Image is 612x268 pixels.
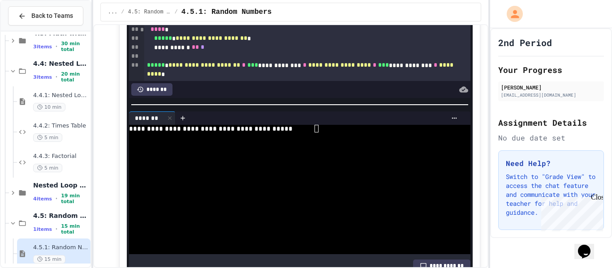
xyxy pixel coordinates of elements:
h3: Need Help? [506,158,596,169]
h2: Your Progress [498,64,604,76]
span: / [121,9,124,16]
div: [EMAIL_ADDRESS][DOMAIN_NAME] [501,92,601,98]
span: 4 items [33,196,52,202]
span: 15 min total [61,223,89,235]
span: 4.5.1: Random Numbers [181,7,272,17]
button: Back to Teams [8,6,83,26]
div: My Account [497,4,525,24]
h2: Assignment Details [498,116,604,129]
span: / [175,9,178,16]
span: 10 min [33,103,65,111]
iframe: chat widget [574,232,603,259]
span: • [56,195,57,202]
p: Switch to "Grade View" to access the chat feature and communicate with your teacher for help and ... [506,172,596,217]
div: Chat with us now!Close [4,4,62,57]
div: [PERSON_NAME] [501,83,601,91]
span: Back to Teams [31,11,73,21]
span: • [56,225,57,233]
span: 30 min total [61,41,89,52]
h1: 2nd Period [498,36,552,49]
span: 1 items [33,226,52,232]
span: ... [108,9,118,16]
span: 4.5.1: Random Numbers [33,244,89,251]
span: 4.4.2: Times Table [33,122,89,130]
span: 4.4.3: Factorial [33,153,89,160]
span: 4.5: Random Numbers [128,9,171,16]
span: 5 min [33,164,62,172]
span: Nested Loop Practice [33,181,89,189]
span: • [56,43,57,50]
span: 4.4: Nested Loops [33,60,89,68]
span: 4.4.1: Nested Loops [33,92,89,99]
span: • [56,73,57,81]
span: 5 min [33,133,62,142]
div: No due date set [498,132,604,143]
span: 4.5: Random Numbers [33,212,89,220]
span: 3 items [33,74,52,80]
span: 20 min total [61,71,89,83]
span: 3 items [33,44,52,50]
iframe: chat widget [538,193,603,231]
span: 15 min [33,255,65,264]
span: 19 min total [61,193,89,204]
